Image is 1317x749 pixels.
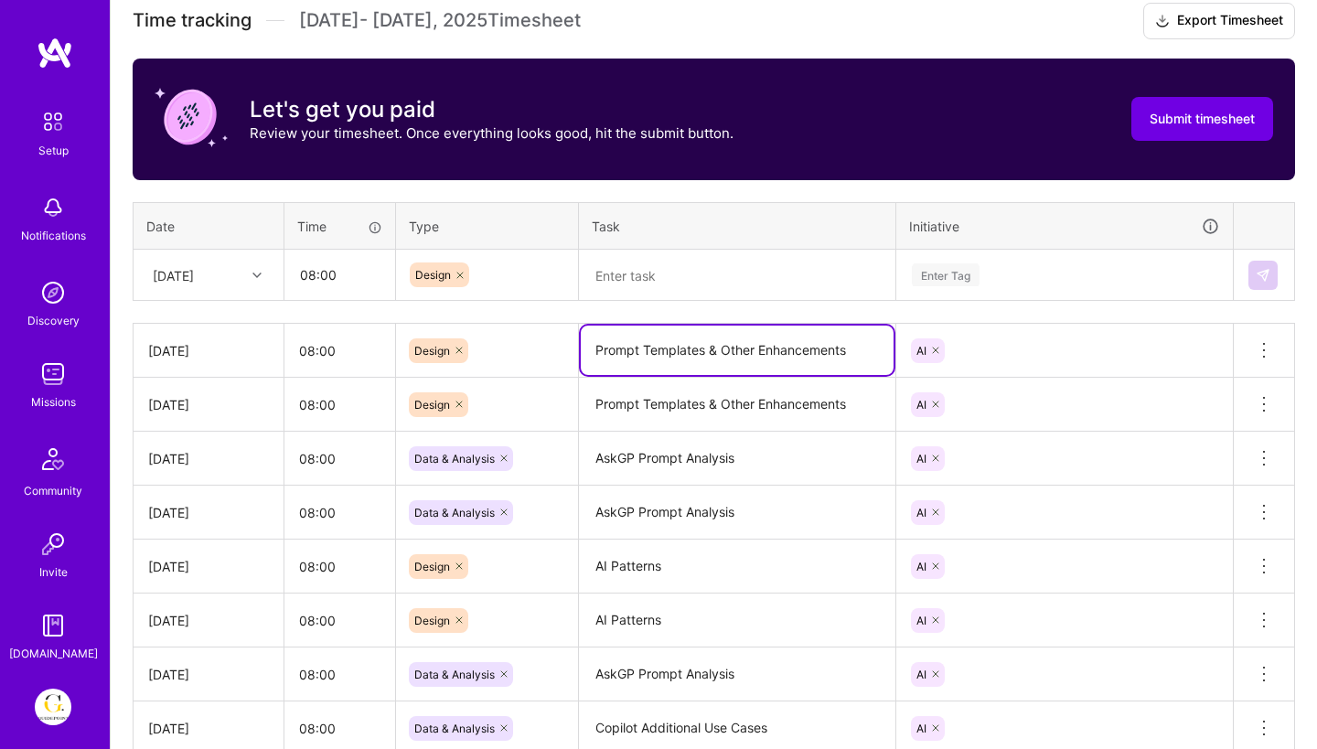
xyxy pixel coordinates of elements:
div: [DOMAIN_NAME] [9,644,98,663]
span: Design [414,560,450,573]
span: AI [916,452,926,465]
img: coin [155,80,228,154]
div: Setup [38,141,69,160]
img: bell [35,189,71,226]
span: Data & Analysis [414,506,495,519]
span: Time tracking [133,9,252,32]
img: Guidepoint: Client Platform [35,689,71,725]
img: discovery [35,274,71,311]
div: Time [297,217,382,236]
div: [DATE] [148,557,269,576]
img: Invite [35,526,71,562]
div: [DATE] [148,665,269,684]
div: Initiative [909,216,1220,237]
img: logo [37,37,73,70]
span: Data & Analysis [414,722,495,735]
i: icon Download [1155,12,1170,31]
span: Design [414,614,450,627]
img: teamwork [35,356,71,392]
div: Notifications [21,226,86,245]
button: Submit timesheet [1131,97,1273,141]
h3: Let's get you paid [250,96,733,123]
input: HH:MM [284,650,395,699]
div: Missions [31,392,76,412]
textarea: AI Patterns [581,595,894,646]
a: Guidepoint: Client Platform [30,689,76,725]
div: [DATE] [148,719,269,738]
span: Data & Analysis [414,668,495,681]
input: HH:MM [284,542,395,591]
input: HH:MM [284,434,395,483]
div: [DATE] [148,503,269,522]
span: AI [916,722,926,735]
div: Enter Tag [912,261,980,289]
span: [DATE] - [DATE] , 2025 Timesheet [299,9,581,32]
span: AI [916,614,926,627]
span: Data & Analysis [414,452,495,465]
img: Community [31,437,75,481]
span: AI [916,506,926,519]
div: [DATE] [153,265,194,284]
div: Discovery [27,311,80,330]
input: HH:MM [284,380,395,429]
span: Design [414,344,450,358]
i: icon Chevron [252,271,262,280]
span: AI [916,560,926,573]
span: Design [414,398,450,412]
th: Type [396,202,579,250]
textarea: AI Patterns [581,541,894,592]
textarea: AskGP Prompt Analysis [581,649,894,700]
span: Submit timesheet [1150,110,1255,128]
div: [DATE] [148,611,269,630]
p: Review your timesheet. Once everything looks good, hit the submit button. [250,123,733,143]
span: AI [916,398,926,412]
th: Task [579,202,896,250]
img: Submit [1256,268,1270,283]
div: [DATE] [148,395,269,414]
div: Community [24,481,82,500]
button: Export Timesheet [1143,3,1295,39]
span: AI [916,668,926,681]
th: Date [134,202,284,250]
div: [DATE] [148,449,269,468]
div: Invite [39,562,68,582]
span: Design [415,268,451,282]
textarea: Prompt Templates & Other Enhancements [581,380,894,430]
input: HH:MM [284,326,395,375]
textarea: AskGP Prompt Analysis [581,487,894,538]
input: HH:MM [284,596,395,645]
input: HH:MM [285,251,394,299]
input: HH:MM [284,488,395,537]
img: guide book [35,607,71,644]
textarea: AskGP Prompt Analysis [581,433,894,484]
textarea: Prompt Templates & Other Enhancements [581,326,894,375]
span: AI [916,344,926,358]
div: [DATE] [148,341,269,360]
img: setup [34,102,72,141]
